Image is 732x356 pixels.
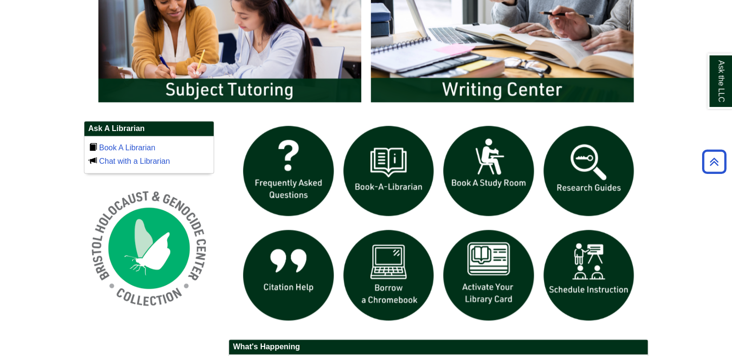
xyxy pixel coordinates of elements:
[84,121,214,136] h2: Ask A Librarian
[238,121,638,330] div: slideshow
[438,121,539,221] img: book a study room icon links to book a study room web page
[339,225,439,325] img: Borrow a chromebook icon links to the borrow a chromebook web page
[699,155,730,168] a: Back to Top
[238,225,339,325] img: citation help icon links to citation help guide page
[539,225,639,325] img: For faculty. Schedule Library Instruction icon links to form.
[539,121,639,221] img: Research Guides icon links to research guides web page
[99,144,155,152] a: Book A Librarian
[339,121,439,221] img: Book a Librarian icon links to book a librarian web page
[438,225,539,325] img: activate Library Card icon links to form to activate student ID into library card
[99,157,170,165] a: Chat with a Librarian
[84,183,214,313] img: Holocaust and Genocide Collection
[238,121,339,221] img: frequently asked questions
[229,340,648,355] h2: What's Happening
